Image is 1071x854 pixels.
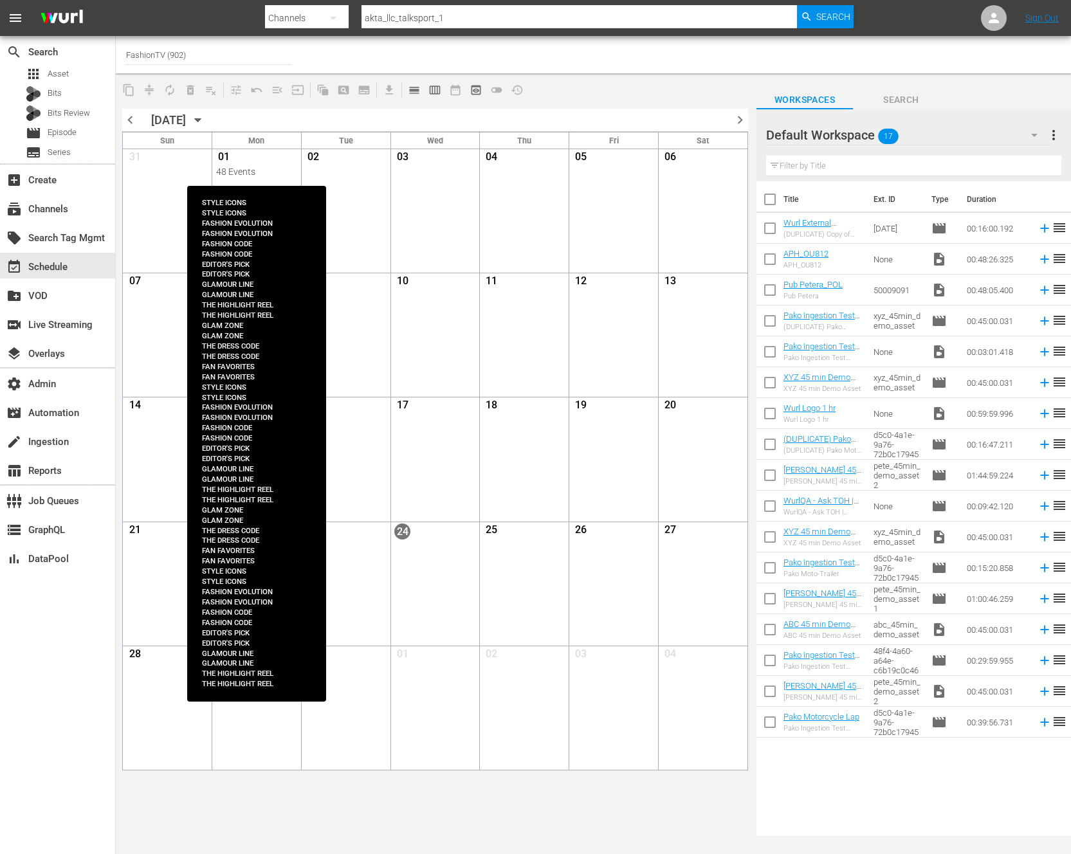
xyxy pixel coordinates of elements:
[962,522,1032,552] td: 00:45:00.031
[394,648,410,664] span: 01
[354,80,374,100] span: Create Series Block
[962,305,1032,336] td: 00:45:00.031
[878,123,899,150] span: 17
[959,181,1036,217] th: Duration
[962,614,1032,645] td: 00:45:00.031
[394,275,410,291] span: 10
[783,434,856,453] a: (DUPLICATE) Pako Moto-Trailer
[783,693,863,702] div: [PERSON_NAME] 45 min Demo Asset2
[248,136,264,145] span: Mon
[48,146,71,159] span: Series
[1038,376,1052,390] svg: Add to Schedule
[797,5,854,28] button: Search
[160,136,174,145] span: Sun
[1052,683,1067,698] span: reorder
[816,5,850,28] span: Search
[962,491,1032,522] td: 00:09:42.120
[732,112,748,128] span: chevron_right
[221,77,246,102] span: Customize Events
[267,80,288,100] span: Fill episodes with ad slates
[573,648,589,664] span: 03
[868,552,926,583] td: 73eeea1d-d5c0-4a1e-9a76-72b0c17945ce
[1038,684,1052,698] svg: Add to Schedule
[428,84,441,96] span: calendar_view_week_outlined
[868,336,926,367] td: None
[1046,120,1061,150] button: more_vert
[246,80,267,100] span: Revert to Primary Episode
[783,218,836,237] a: Wurl External Overlays
[931,282,947,298] span: Video
[868,707,926,738] td: 73eeea1d-d5c0-4a1e-9a76-72b0c17945ce
[305,150,321,167] span: 02
[394,150,410,167] span: 03
[486,80,507,100] span: 24 hours Lineup View is OFF
[931,622,947,637] span: Video
[1052,374,1067,390] span: reorder
[783,230,863,239] div: (DUPLICATE) Copy of [PERSON_NAME] External Overlays
[783,249,828,259] a: APH_OU812
[394,399,410,415] span: 17
[868,367,926,398] td: xyz_45min_demo_asset
[962,552,1032,583] td: 00:15:20.858
[662,150,678,167] span: 06
[868,213,926,244] td: [DATE]
[662,275,678,291] span: 13
[6,405,22,421] span: Automation
[783,181,866,217] th: Title
[868,676,926,707] td: pete_45min_demo_asset2
[931,591,947,606] span: Episode
[1052,282,1067,297] span: reorder
[962,583,1032,614] td: 01:00:46.259
[868,398,926,429] td: None
[783,601,863,609] div: [PERSON_NAME] 45 min Demo Asset1
[783,527,856,546] a: XYZ 45 min Demo Asset
[962,244,1032,275] td: 00:48:26.325
[1038,283,1052,297] svg: Add to Schedule
[127,275,143,291] span: 07
[931,406,947,421] span: Video
[962,645,1032,676] td: 00:29:59.955
[308,77,333,102] span: Refresh All Search Blocks
[216,275,232,291] span: 08
[1038,715,1052,729] svg: Add to Schedule
[931,313,947,329] span: Episode
[48,68,69,80] span: Asset
[962,367,1032,398] td: 00:45:00.031
[484,648,500,664] span: 02
[201,80,221,100] span: Clear Lineup
[783,465,861,484] a: [PERSON_NAME] 45 min Demo Asset2
[783,631,863,640] div: ABC 45 min Demo Asset
[962,707,1032,738] td: 00:39:56.731
[216,167,298,177] div: 48 Events
[6,288,22,304] span: VOD
[26,125,41,141] span: movie
[783,446,863,455] div: (DUPLICATE) Pako Moto-Trailer
[6,522,22,538] span: GraphQL
[783,650,860,669] a: Pako Ingestion Test (Motorcycle Trailer)
[783,588,861,608] a: [PERSON_NAME] 45 min Demo Asset1
[868,645,926,676] td: 95aab58c-48f4-4a60-a64e-c6b19c0c4611
[766,117,1050,153] div: Default Workspace
[783,508,863,516] div: WurlQA - Ask TOH | Thermostat, Solar (2/3)
[1052,313,1067,328] span: reorder
[783,662,863,671] div: Pako Ingestion Test (Motorcycle Trailer)
[6,493,22,509] span: Job Queues
[868,244,926,275] td: None
[1052,559,1067,575] span: reorder
[216,523,232,540] span: 22
[26,105,41,121] div: Bits Review
[924,181,959,217] th: Type
[931,344,947,359] span: Video
[783,261,828,269] div: APH_OU812
[425,80,445,100] span: Week Calendar View
[1038,314,1052,328] svg: Add to Schedule
[1038,653,1052,668] svg: Add to Schedule
[962,336,1032,367] td: 00:03:01.418
[868,429,926,460] td: 73eeea1d-d5c0-4a1e-9a76-72b0c17945ce
[662,399,678,415] span: 20
[6,551,22,567] span: DataPool
[122,112,138,128] span: chevron_left
[6,201,22,217] span: Channels
[783,496,859,525] a: WurlQA - Ask TOH | Thermostat, Solar (2/3)
[6,376,22,392] span: Admin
